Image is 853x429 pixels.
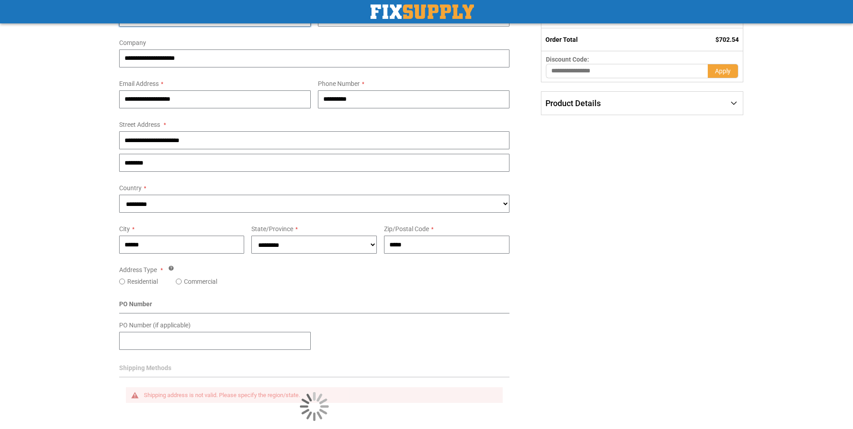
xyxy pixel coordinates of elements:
span: Phone Number [318,80,360,87]
span: Zip/Postal Code [384,225,429,232]
span: State/Province [251,225,293,232]
span: Discount Code: [546,56,589,63]
span: Country [119,184,142,192]
span: Address Type [119,266,157,273]
span: Company [119,39,146,46]
span: $702.54 [715,36,739,43]
label: Commercial [184,277,217,286]
a: store logo [371,4,474,19]
img: Loading... [300,392,329,421]
button: Apply [708,64,738,78]
span: Apply [715,67,731,75]
span: Email Address [119,80,159,87]
span: Street Address [119,121,160,128]
div: PO Number [119,299,510,313]
span: City [119,225,130,232]
span: Product Details [545,98,601,108]
label: Residential [127,277,158,286]
img: Fix Industrial Supply [371,4,474,19]
strong: Order Total [545,36,578,43]
span: PO Number (if applicable) [119,322,191,329]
